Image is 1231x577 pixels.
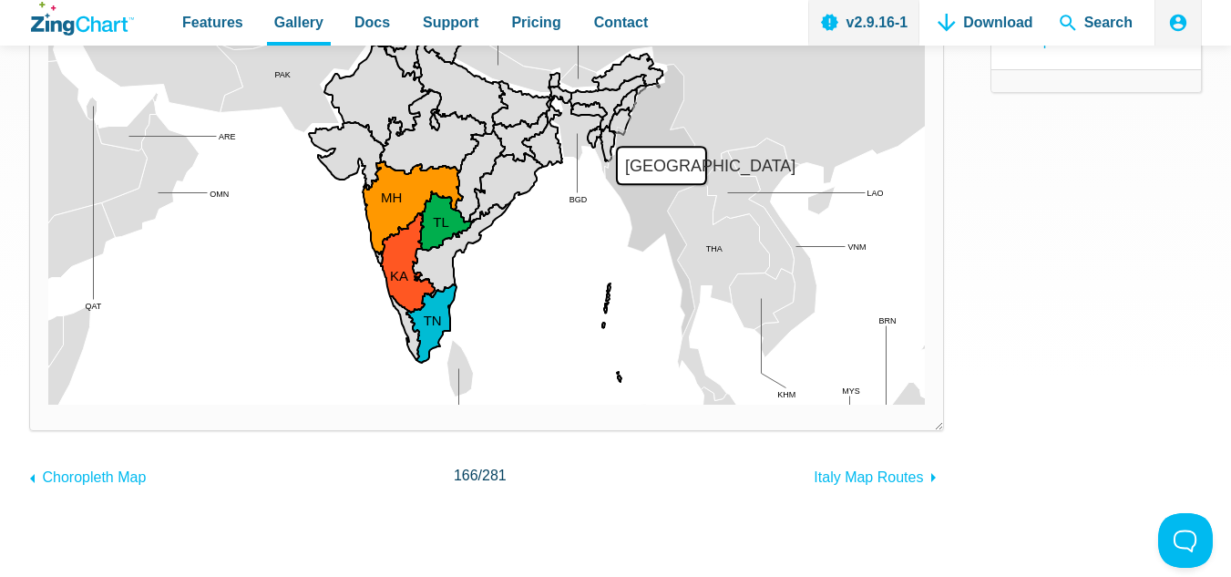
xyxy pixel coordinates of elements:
[454,468,478,483] span: 166
[354,10,390,35] span: Docs
[454,463,507,488] span: /
[423,10,478,35] span: Support
[511,10,560,35] span: Pricing
[29,460,146,489] a: Choropleth Map
[1158,513,1213,568] iframe: Toggle Customer Support
[814,469,923,485] span: Italy Map Routes
[594,10,649,35] span: Contact
[182,10,243,35] span: Features
[274,10,323,35] span: Gallery
[31,2,134,36] a: ZingChart Logo. Click to return to the homepage
[814,460,944,489] a: Italy Map Routes
[42,469,146,485] span: Choropleth Map
[482,468,507,483] span: 281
